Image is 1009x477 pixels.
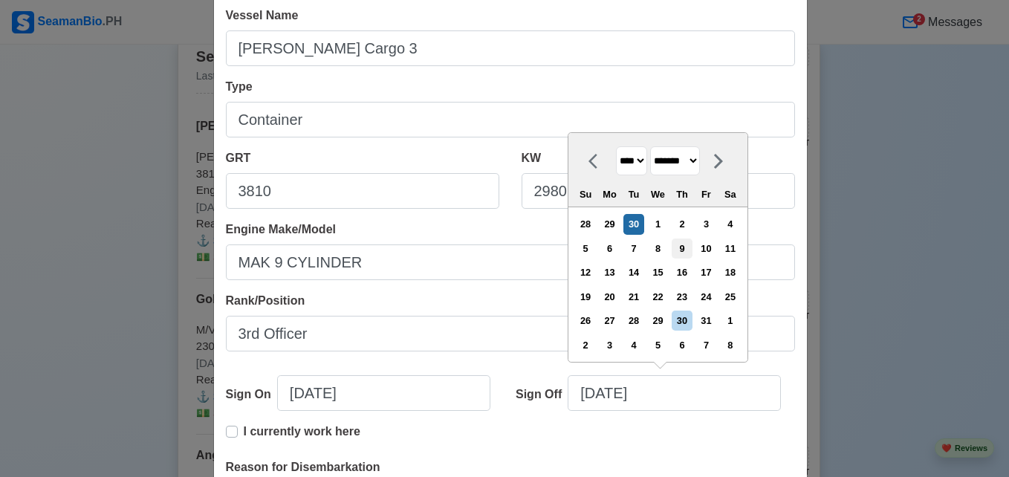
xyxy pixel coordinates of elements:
[522,152,542,164] span: KW
[672,262,692,282] div: Choose Thursday, October 16th, 2025
[648,262,668,282] div: Choose Wednesday, October 15th, 2025
[720,214,740,234] div: Choose Saturday, October 4th, 2025
[648,311,668,331] div: Choose Wednesday, October 29th, 2025
[226,30,795,66] input: Ex: Dolce Vita
[648,335,668,355] div: Choose Wednesday, November 5th, 2025
[720,311,740,331] div: Choose Saturday, November 1st, 2025
[576,287,596,307] div: Choose Sunday, October 19th, 2025
[623,311,643,331] div: Choose Tuesday, October 28th, 2025
[696,335,716,355] div: Choose Friday, November 7th, 2025
[226,461,380,473] span: Reason for Disembarkation
[623,214,643,234] div: Choose Tuesday, September 30th, 2025
[576,214,596,234] div: Choose Sunday, September 28th, 2025
[600,311,620,331] div: Choose Monday, October 27th, 2025
[696,262,716,282] div: Choose Friday, October 17th, 2025
[600,262,620,282] div: Choose Monday, October 13th, 2025
[696,287,716,307] div: Choose Friday, October 24th, 2025
[226,386,277,403] div: Sign On
[720,335,740,355] div: Choose Saturday, November 8th, 2025
[600,184,620,204] div: Mo
[226,244,795,280] input: Ex. Man B&W MC
[576,311,596,331] div: Choose Sunday, October 26th, 2025
[226,173,499,209] input: 33922
[226,316,795,351] input: Ex: Third Officer or 3/OFF
[672,184,692,204] div: Th
[623,287,643,307] div: Choose Tuesday, October 21st, 2025
[226,223,336,236] span: Engine Make/Model
[672,287,692,307] div: Choose Thursday, October 23rd, 2025
[696,311,716,331] div: Choose Friday, October 31st, 2025
[600,214,620,234] div: Choose Monday, September 29th, 2025
[623,184,643,204] div: Tu
[226,102,795,137] input: Bulk, Container, etc.
[720,262,740,282] div: Choose Saturday, October 18th, 2025
[720,287,740,307] div: Choose Saturday, October 25th, 2025
[672,335,692,355] div: Choose Thursday, November 6th, 2025
[576,184,596,204] div: Su
[672,214,692,234] div: Choose Thursday, October 2nd, 2025
[226,294,305,307] span: Rank/Position
[600,335,620,355] div: Choose Monday, November 3rd, 2025
[600,238,620,259] div: Choose Monday, October 6th, 2025
[672,238,692,259] div: Choose Thursday, October 9th, 2025
[648,287,668,307] div: Choose Wednesday, October 22nd, 2025
[672,311,692,331] div: Choose Thursday, October 30th, 2025
[648,184,668,204] div: We
[600,287,620,307] div: Choose Monday, October 20th, 2025
[696,214,716,234] div: Choose Friday, October 3rd, 2025
[720,238,740,259] div: Choose Saturday, October 11th, 2025
[516,386,568,403] div: Sign Off
[623,262,643,282] div: Choose Tuesday, October 14th, 2025
[244,423,360,441] p: I currently work here
[576,238,596,259] div: Choose Sunday, October 5th, 2025
[226,9,299,22] span: Vessel Name
[720,184,740,204] div: Sa
[648,214,668,234] div: Choose Wednesday, October 1st, 2025
[696,238,716,259] div: Choose Friday, October 10th, 2025
[576,335,596,355] div: Choose Sunday, November 2nd, 2025
[623,335,643,355] div: Choose Tuesday, November 4th, 2025
[226,152,251,164] span: GRT
[696,184,716,204] div: Fr
[522,173,795,209] input: 8000
[576,262,596,282] div: Choose Sunday, October 12th, 2025
[573,212,742,357] div: month 2025-10
[623,238,643,259] div: Choose Tuesday, October 7th, 2025
[226,80,253,93] span: Type
[648,238,668,259] div: Choose Wednesday, October 8th, 2025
